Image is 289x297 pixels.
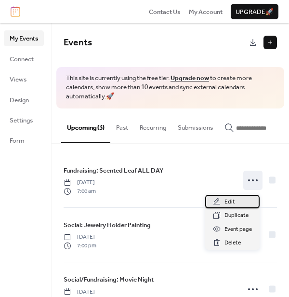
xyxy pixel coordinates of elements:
span: Fundraising: Scented Leaf ALL DAY [64,166,163,175]
a: Views [4,71,44,87]
button: Upcoming (3) [61,108,110,143]
span: Social/Fundraising: Movie Night [64,275,154,284]
span: Connect [10,54,34,64]
a: Upgrade now [171,72,209,84]
span: 7:00 pm [64,242,96,250]
span: Event page [224,225,252,234]
span: Upgrade 🚀 [236,7,274,17]
span: My Account [189,7,223,17]
a: My Account [189,7,223,16]
a: Social: Jewelry Holder Painting [64,220,151,230]
span: 7:00 am [64,187,96,196]
a: Settings [4,112,44,128]
a: My Events [4,30,44,46]
img: logo [11,6,20,17]
button: Upgrade🚀 [231,4,278,19]
span: My Events [10,34,38,43]
span: Delete [224,238,241,248]
button: Recurring [134,108,172,142]
span: Settings [10,116,33,125]
a: Fundraising: Scented Leaf ALL DAY [64,165,163,176]
span: Form [10,136,25,146]
a: Contact Us [149,7,181,16]
a: Form [4,133,44,148]
a: Design [4,92,44,108]
span: Duplicate [224,211,249,220]
span: [DATE] [64,233,96,242]
span: Contact Us [149,7,181,17]
span: [DATE] [64,178,96,187]
a: Connect [4,51,44,67]
span: This site is currently using the free tier. to create more calendars, show more than 10 events an... [66,74,275,101]
span: Events [64,34,92,52]
button: Past [110,108,134,142]
span: [DATE] [64,288,96,297]
span: Design [10,95,29,105]
span: Views [10,75,26,84]
button: Submissions [172,108,219,142]
span: Edit [224,197,235,207]
a: Social/Fundraising: Movie Night [64,274,154,285]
